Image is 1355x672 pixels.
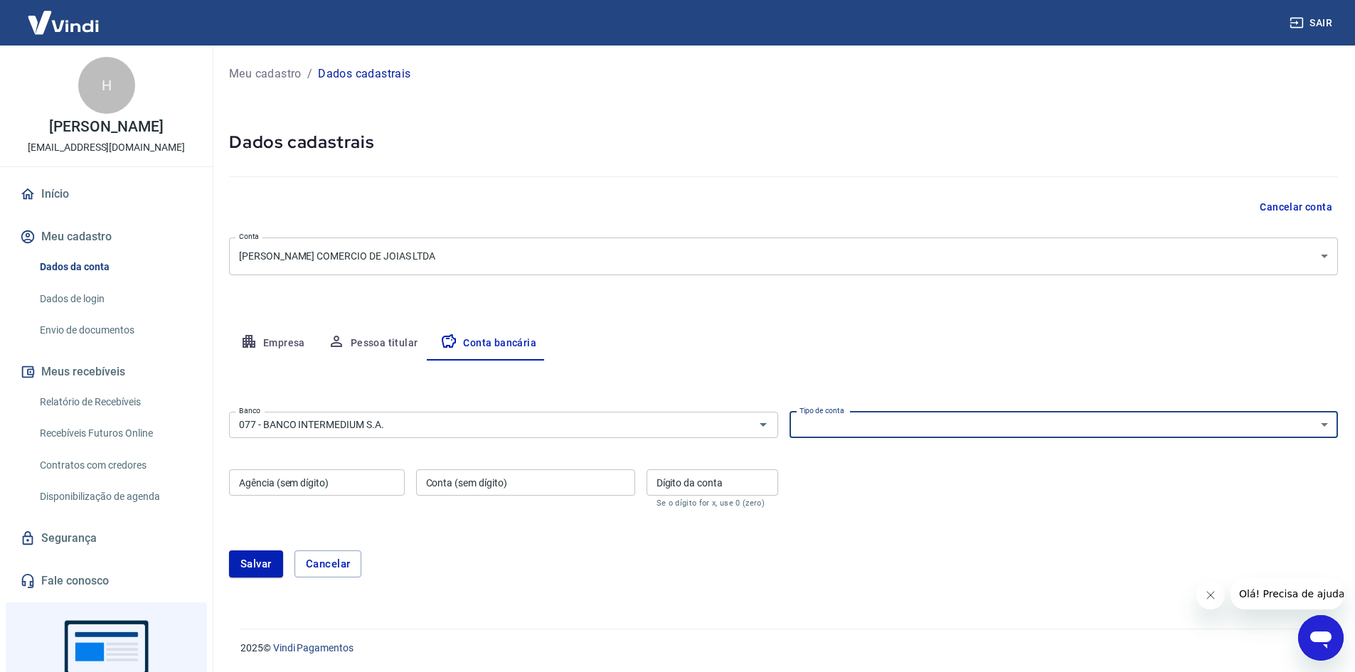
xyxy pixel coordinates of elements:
iframe: Messaggio dall’azienda [1231,578,1344,609]
div: H [78,57,135,114]
button: Cancelar [294,550,362,577]
a: Segurança [17,523,196,554]
a: Vindi Pagamentos [273,642,354,654]
button: Meus recebíveis [17,356,196,388]
a: Início [17,178,196,210]
a: Recebíveis Futuros Online [34,419,196,448]
p: Se o dígito for x, use 0 (zero) [657,498,768,508]
a: Fale conosco [17,565,196,597]
button: Cancelar conta [1254,194,1338,220]
iframe: Pulsante per aprire la finestra di messaggistica [1298,615,1344,661]
button: Empresa [229,326,317,361]
a: Envio de documentos [34,316,196,345]
a: Dados da conta [34,252,196,282]
p: Dados cadastrais [318,65,410,82]
h5: Dados cadastrais [229,131,1338,154]
a: Disponibilização de agenda [34,482,196,511]
span: Olá! Precisa de ajuda? [9,10,119,21]
p: [PERSON_NAME] [49,119,163,134]
p: 2025 © [240,641,1321,656]
button: Conta bancária [429,326,548,361]
iframe: Chiudi messaggio [1196,581,1225,609]
div: [PERSON_NAME] COMERCIO DE JOIAS LTDA [229,238,1338,275]
p: / [307,65,312,82]
a: Dados de login [34,284,196,314]
a: Meu cadastro [229,65,302,82]
button: Meu cadastro [17,221,196,252]
p: [EMAIL_ADDRESS][DOMAIN_NAME] [28,140,185,155]
a: Relatório de Recebíveis [34,388,196,417]
a: Contratos com credores [34,451,196,480]
label: Conta [239,231,259,242]
img: Vindi [17,1,110,44]
button: Sair [1287,10,1338,36]
button: Pessoa titular [317,326,430,361]
button: Salvar [229,550,283,577]
label: Tipo de conta [799,405,844,416]
button: Abrir [753,415,773,434]
label: Banco [239,405,260,416]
